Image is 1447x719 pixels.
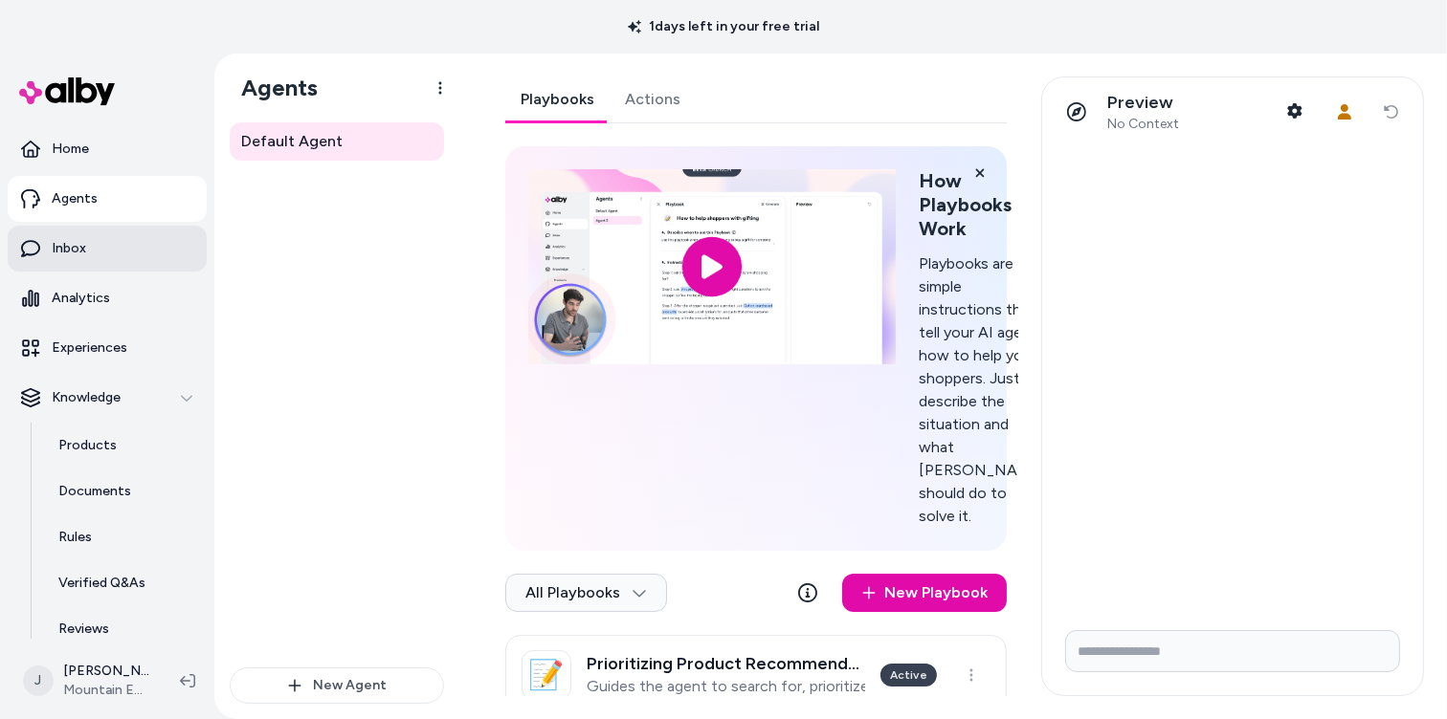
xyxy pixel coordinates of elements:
[58,528,92,547] p: Rules
[52,388,121,407] p: Knowledge
[52,140,89,159] p: Home
[505,574,667,612] button: All Playbooks
[230,122,444,161] a: Default Agent
[880,664,937,686] div: Active
[241,130,343,153] span: Default Agent
[525,583,647,602] span: All Playbooks
[52,289,110,308] p: Analytics
[58,574,145,593] p: Verified Q&As
[616,17,831,36] p: 1 days left in your free trial
[919,252,1046,528] p: Playbooks are simple instructions that tell your AI agent how to help your shoppers. Just describ...
[1107,116,1179,133] span: No Context
[610,76,696,122] a: Actions
[52,239,86,258] p: Inbox
[8,275,207,321] a: Analytics
[39,514,207,560] a: Rules
[505,635,1007,715] a: 📝Prioritizing Product RecommendationsGuides the agent to search for, prioritize, and recommend pr...
[8,375,207,421] button: Knowledge
[39,423,207,468] a: Products
[8,325,207,371] a: Experiences
[52,189,98,208] p: Agents
[19,77,115,105] img: alby Logo
[8,226,207,272] a: Inbox
[842,574,1007,612] a: New Playbook
[919,169,1046,241] h2: How Playbooks Work
[1107,92,1179,114] p: Preview
[587,654,865,673] h3: Prioritizing Product Recommendations
[505,76,610,122] a: Playbooks
[63,662,149,681] p: [PERSON_NAME]
[226,74,318,102] h1: Agents
[23,665,54,696] span: J
[58,436,117,455] p: Products
[1065,630,1400,672] input: Write your prompt here
[58,620,109,639] p: Reviews
[587,677,865,696] p: Guides the agent to search for, prioritize, and recommend products based on specific brand and de...
[63,681,149,700] span: Mountain Equipment Company
[39,606,207,652] a: Reviews
[52,338,127,358] p: Experiences
[39,468,207,514] a: Documents
[522,650,571,700] div: 📝
[58,482,131,501] p: Documents
[8,126,207,172] a: Home
[39,560,207,606] a: Verified Q&As
[11,650,165,711] button: J[PERSON_NAME]Mountain Equipment Company
[8,176,207,222] a: Agents
[230,667,444,704] button: New Agent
